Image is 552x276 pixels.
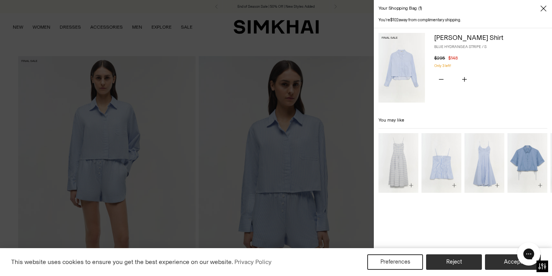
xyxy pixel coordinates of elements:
[11,258,233,266] span: This website uses cookies to ensure you get the best experience on our website.
[434,34,503,41] a: [PERSON_NAME] Shirt
[6,247,78,270] iframe: Sign Up via Text for Offers
[367,254,423,270] button: Preferences
[513,240,544,268] iframe: Gorgias live chat messenger
[485,254,541,270] button: Accept
[426,254,482,270] button: Reject
[233,256,273,268] a: Privacy Policy (opens in a new tab)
